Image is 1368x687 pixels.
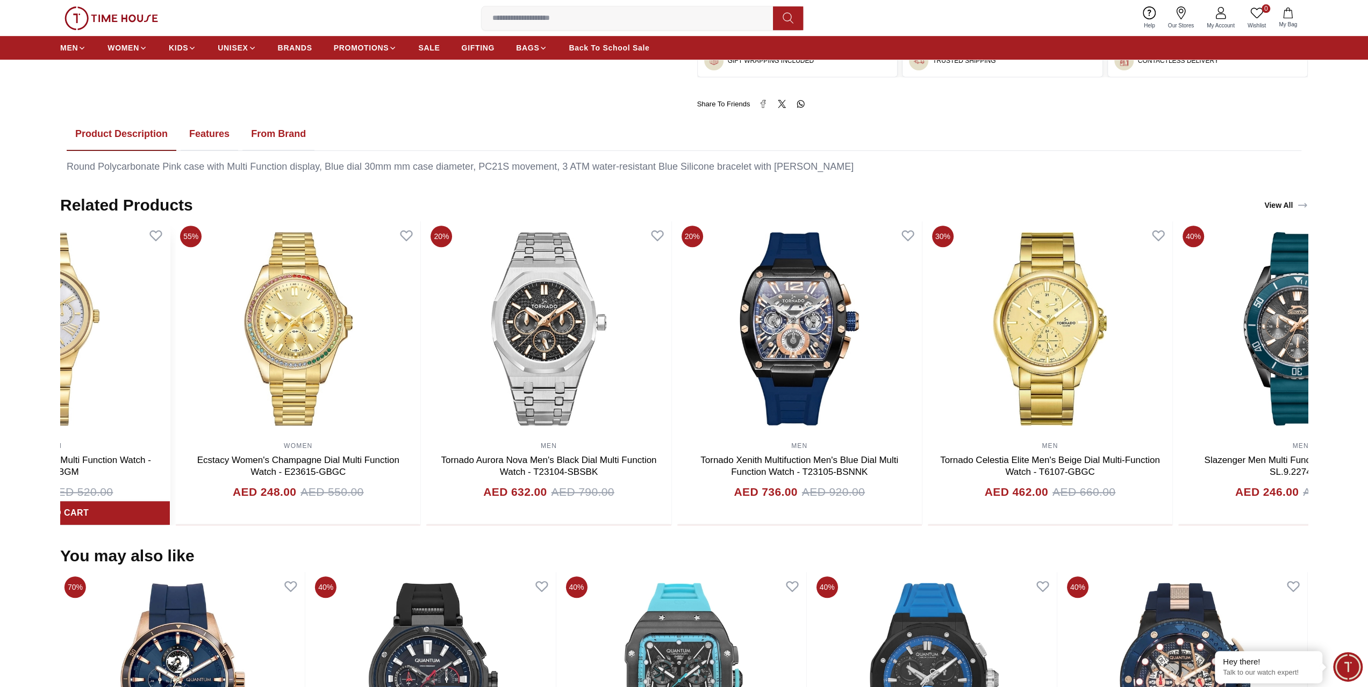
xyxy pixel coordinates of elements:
[50,483,113,501] span: AED 520.00
[569,42,649,53] span: Back To School Sale
[1272,5,1303,31] button: My Bag
[516,42,539,53] span: BAGS
[218,42,248,53] span: UNISEX
[816,576,838,598] span: 40%
[682,226,703,247] span: 20%
[697,99,750,110] span: Share To Friends
[60,42,78,53] span: MEN
[700,455,898,477] a: Tornado Xenith Multifuction Men's Blue Dial Multi Function Watch - T23105-BSNNK
[1202,21,1239,30] span: My Account
[1243,21,1270,30] span: Wishlist
[932,226,954,247] span: 30%
[1042,442,1058,450] a: MEN
[1274,20,1301,28] span: My Bag
[197,455,399,477] a: Ecstacy Women's Champagne Dial Multi Function Watch - E23615-GBGC
[984,483,1048,501] h4: AED 462.00
[708,55,719,66] img: ...
[569,38,649,57] a: Back To School Sale
[677,221,922,436] img: Tornado Xenith Multifuction Men's Blue Dial Multi Function Watch - T23105-BSNNK
[1223,656,1314,667] div: Hey there!
[1235,483,1299,501] h4: AED 246.00
[1241,4,1272,32] a: 0Wishlist
[108,38,147,57] a: WOMEN
[734,483,797,501] h4: AED 736.00
[441,455,656,477] a: Tornado Aurora Nova Men's Black Dial Multi Function Watch - T23104-SBSBK
[284,442,312,450] a: WOMEN
[418,42,440,53] span: SALE
[1164,21,1198,30] span: Our Stores
[483,483,547,501] h4: AED 632.00
[218,38,256,57] a: UNISEX
[233,483,296,501] h4: AED 248.00
[461,38,495,57] a: GIFTING
[728,56,814,65] h3: GIFT WRAPPING INCLUDED
[278,38,312,57] a: BRANDS
[913,55,924,66] img: ...
[169,38,196,57] a: KIDS
[426,221,671,436] img: Tornado Aurora Nova Men's Black Dial Multi Function Watch - T23104-SBSBK
[176,221,420,436] img: Ecstacy Women's Champagne Dial Multi Function Watch - E23615-GBGC
[1292,442,1308,450] a: MEN
[181,118,238,151] button: Features
[1138,56,1219,65] h3: CONTACTLESS DELIVERY
[461,42,495,53] span: GIFTING
[300,483,363,501] span: AED 550.00
[1303,483,1366,501] span: AED 410.00
[108,42,139,53] span: WOMEN
[6,505,89,520] div: Add to cart
[278,42,312,53] span: BRANDS
[565,576,587,598] span: 40%
[1262,4,1270,13] span: 0
[516,38,547,57] a: BAGS
[1067,576,1088,598] span: 40%
[1140,21,1159,30] span: Help
[180,226,202,247] span: 55%
[1264,200,1308,211] div: View All
[940,455,1160,477] a: Tornado Celestia Elite Men's Beige Dial Multi-Function Watch - T6107-GBGC
[418,38,440,57] a: SALE
[60,546,195,566] h2: You may also like
[334,42,389,53] span: PROMOTIONS
[242,118,314,151] button: From Brand
[33,442,62,450] a: WOMEN
[1262,198,1310,213] a: View All
[1162,4,1200,32] a: Our Stores
[928,221,1172,436] img: Tornado Celestia Elite Men's Beige Dial Multi-Function Watch - T6107-GBGC
[791,442,807,450] a: MEN
[541,442,557,450] a: MEN
[60,196,193,215] h2: Related Products
[65,576,86,598] span: 70%
[169,42,188,53] span: KIDS
[1119,55,1129,66] img: ...
[1052,483,1115,501] span: AED 660.00
[933,56,995,65] h3: TRUSTED SHIPPING
[1333,652,1363,682] div: Chat Widget
[1137,4,1162,32] a: Help
[431,226,452,247] span: 20%
[315,576,336,598] span: 40%
[67,118,176,151] button: Product Description
[802,483,865,501] span: AED 920.00
[65,6,158,30] img: ...
[1223,668,1314,677] p: Talk to our watch expert!
[551,483,614,501] span: AED 790.00
[1183,226,1204,247] span: 40%
[60,38,86,57] a: MEN
[67,160,1301,174] div: Round Polycarbonate Pink case with Multi Function display, Blue dial 30mm mm case diameter, PC21S...
[334,38,397,57] a: PROMOTIONS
